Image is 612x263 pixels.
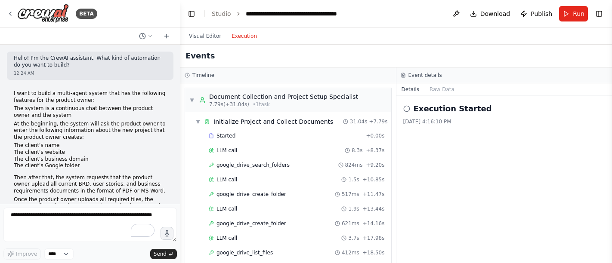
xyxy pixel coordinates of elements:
span: + 8.37s [366,147,384,154]
span: Send [154,251,167,257]
span: + 7.79s [369,118,387,125]
span: 7.79s (+31.04s) [209,101,249,108]
span: 31.04s [350,118,368,125]
p: The system is a continuous chat between the product owner and the system [14,105,167,119]
h2: Events [185,50,215,62]
button: Execution [226,31,262,41]
div: 12:24 AM [14,70,167,76]
span: ▼ [195,118,201,125]
li: The client's business domain [14,156,167,163]
div: Document Collection and Project Setup Specialist [209,92,358,101]
h2: Execution Started [414,103,492,115]
span: 824ms [345,162,363,168]
button: Download [467,6,514,21]
p: Then after that, the system requests that the product owner upload all current BRD, user stories,... [14,174,167,195]
span: 1.9s [348,205,359,212]
button: Publish [517,6,556,21]
button: Send [150,249,177,259]
span: LLM call [216,147,237,154]
textarea: To enrich screen reader interactions, please activate Accessibility in Grammarly extension settings [3,208,177,242]
button: Switch to previous chat [136,31,156,41]
button: Start a new chat [160,31,173,41]
span: 412ms [342,249,359,256]
span: Improve [16,251,37,257]
span: Download [480,9,510,18]
span: ▼ [189,97,195,104]
span: 1.5s [348,176,359,183]
span: • 1 task [253,101,270,108]
span: Publish [531,9,552,18]
img: Logo [17,4,69,23]
button: Hide left sidebar [185,8,198,20]
span: + 18.50s [363,249,385,256]
button: Improve [3,248,41,260]
span: google_drive_search_folders [216,162,290,168]
li: The client's name [14,142,167,149]
p: Hello! I'm the CrewAI assistant. What kind of automation do you want to build? [14,55,167,68]
a: Studio [212,10,231,17]
div: Initialize Project and Collect Documents [213,117,333,126]
button: Visual Editor [184,31,226,41]
li: The client's website [14,149,167,156]
p: I want to build a multi-agent system that has the following features for the product owner: [14,90,167,104]
span: 517ms [342,191,359,198]
span: LLM call [216,176,237,183]
div: BETA [76,9,97,19]
span: + 10.85s [363,176,385,183]
span: + 14.16s [363,220,385,227]
button: Click to speak your automation idea [161,227,173,240]
span: + 11.47s [363,191,385,198]
span: 621ms [342,220,359,227]
button: Show right sidebar [593,8,605,20]
h3: Event details [408,72,442,79]
span: Started [216,132,235,139]
span: + 17.98s [363,235,385,242]
span: 8.3s [352,147,362,154]
li: The client's Google folder [14,162,167,169]
button: Run [559,6,588,21]
span: Run [573,9,584,18]
h3: Timeline [192,72,214,79]
span: google_drive_list_files [216,249,273,256]
p: Once the product owner uploads all required files, the system will read, understand, and store th... [14,196,167,237]
span: LLM call [216,205,237,212]
span: LLM call [216,235,237,242]
div: [DATE] 4:16:10 PM [403,118,606,125]
nav: breadcrumb [212,9,337,18]
span: + 13.44s [363,205,385,212]
p: At the beginning, the system will ask the product owner to enter the following information about ... [14,121,167,141]
button: Details [396,83,425,95]
span: + 9.20s [366,162,384,168]
span: google_drive_create_folder [216,191,286,198]
span: google_drive_create_folder [216,220,286,227]
span: 3.7s [348,235,359,242]
button: Raw Data [424,83,460,95]
span: + 0.00s [366,132,384,139]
